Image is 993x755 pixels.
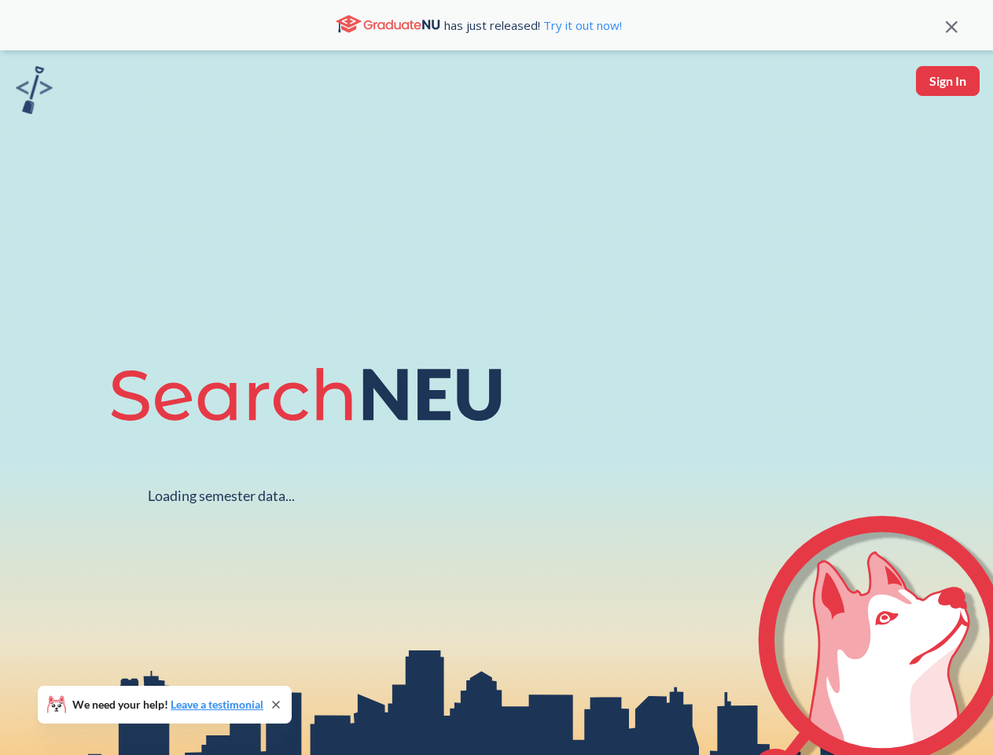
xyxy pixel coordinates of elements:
[916,66,980,96] button: Sign In
[72,699,263,710] span: We need your help!
[444,17,622,34] span: has just released!
[540,17,622,33] a: Try it out now!
[148,487,295,505] div: Loading semester data...
[171,698,263,711] a: Leave a testimonial
[16,66,53,119] a: sandbox logo
[16,66,53,114] img: sandbox logo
